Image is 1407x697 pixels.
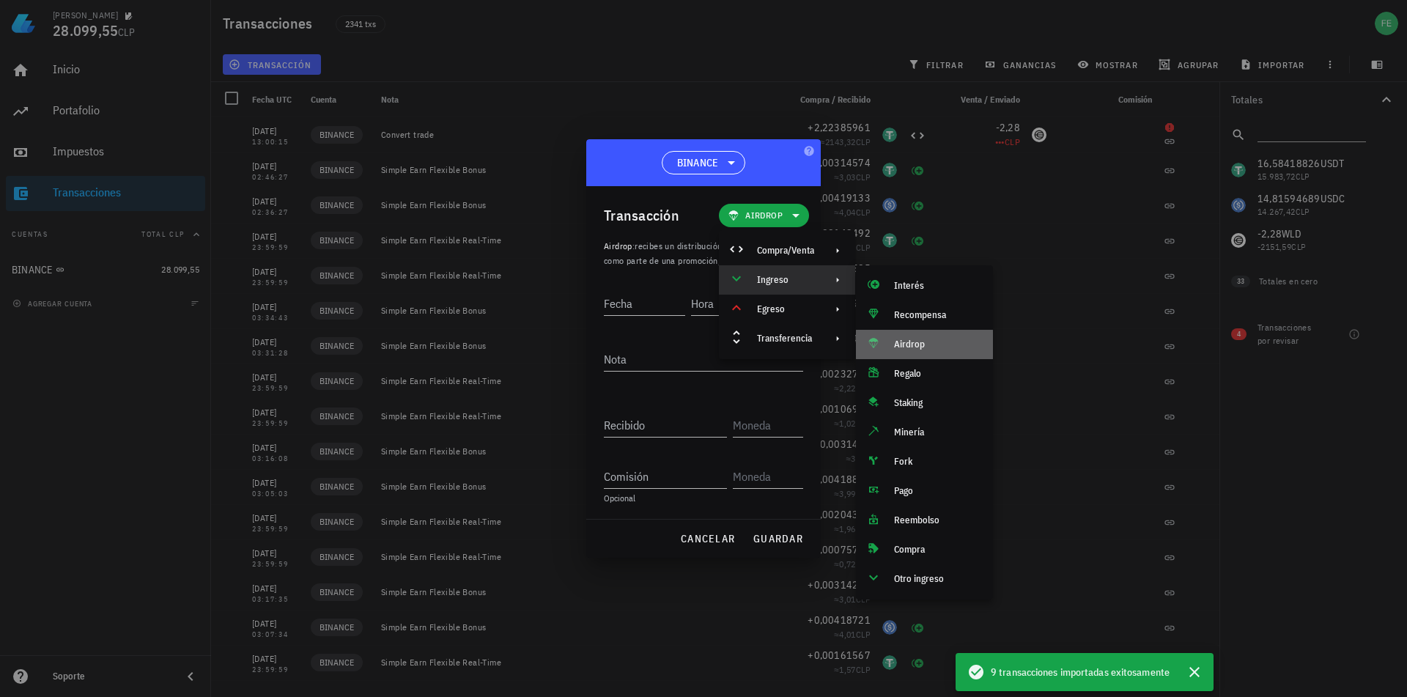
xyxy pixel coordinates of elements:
[894,485,981,497] div: Pago
[991,664,1170,680] span: 9 transacciones importadas exitosamente
[757,303,814,315] div: Egreso
[719,324,855,353] div: Transferencia
[604,204,679,227] div: Transacción
[719,236,855,265] div: Compra/Venta
[753,532,803,545] span: guardar
[757,333,814,344] div: Transferencia
[894,427,981,438] div: Minería
[674,525,741,552] button: cancelar
[894,368,981,380] div: Regalo
[604,494,803,503] div: Opcional
[747,525,809,552] button: guardar
[894,309,981,321] div: Recompensa
[745,208,783,223] span: Airdrop
[894,544,981,556] div: Compra
[894,280,981,292] div: Interés
[894,456,981,468] div: Fork
[894,397,981,409] div: Staking
[604,239,803,268] p: :
[733,413,800,437] input: Moneda
[894,573,981,585] div: Otro ingreso
[604,240,792,266] span: recibes un distribución gratuita de cripto como parte de una promoción, .
[719,265,855,295] div: Ingreso
[680,532,735,545] span: cancelar
[894,515,981,526] div: Reembolso
[604,240,632,251] span: Airdrop
[894,339,981,350] div: Airdrop
[719,295,855,324] div: Egreso
[677,155,719,170] span: BINANCE
[757,274,814,286] div: Ingreso
[757,245,814,257] div: Compra/Venta
[733,465,800,488] input: Moneda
